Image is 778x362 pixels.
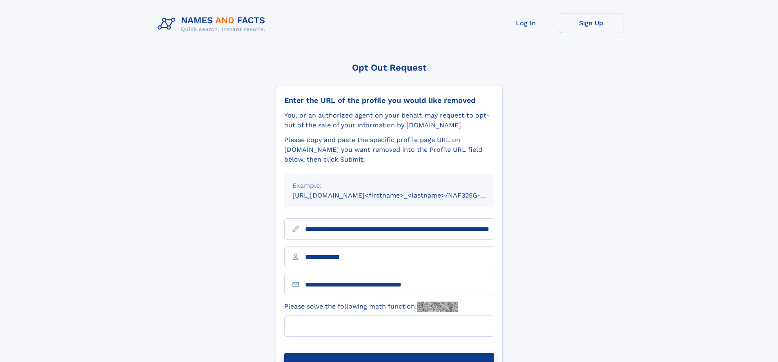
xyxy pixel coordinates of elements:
[284,111,494,130] div: You, or an authorized agent on your behalf, may request to opt-out of the sale of your informatio...
[284,96,494,105] div: Enter the URL of the profile you would like removed
[559,13,624,33] a: Sign Up
[493,13,559,33] a: Log In
[292,191,510,199] small: [URL][DOMAIN_NAME]<firstname>_<lastname>/NAF325G-xxxxxxxx
[154,13,272,35] img: Logo Names and Facts
[292,181,486,191] div: Example:
[284,135,494,164] div: Please copy and paste the specific profile page URL on [DOMAIN_NAME] you want removed into the Pr...
[284,302,458,312] label: Please solve the following math function:
[276,62,503,73] div: Opt Out Request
